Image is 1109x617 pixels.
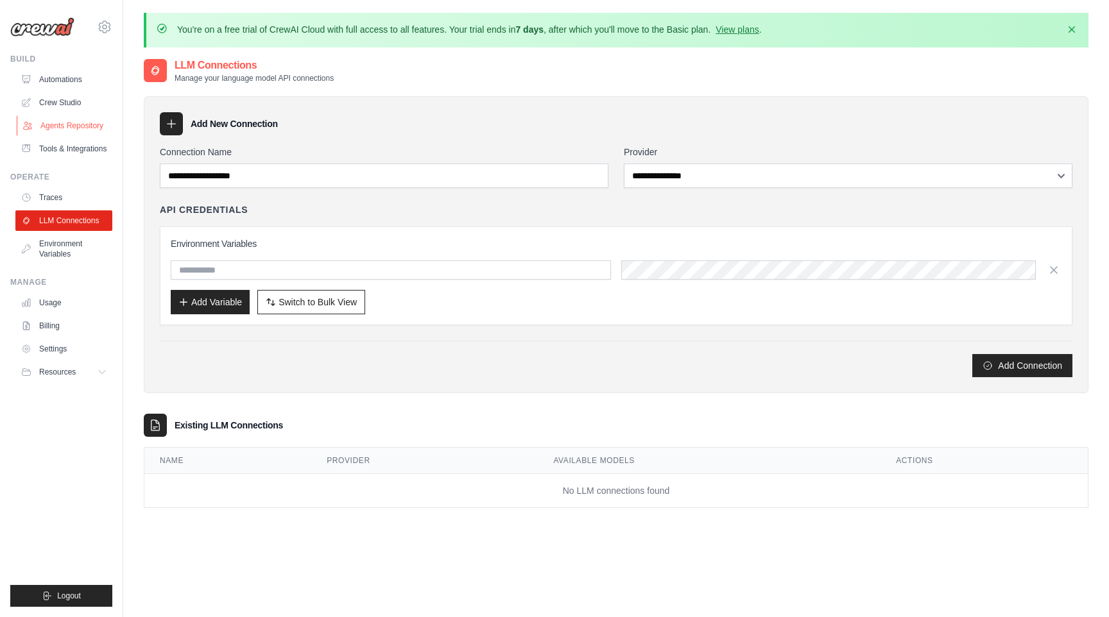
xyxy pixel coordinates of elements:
a: Crew Studio [15,92,112,113]
button: Switch to Bulk View [257,290,365,314]
a: Usage [15,292,112,313]
a: Agents Repository [17,115,114,136]
th: Provider [311,448,538,474]
h3: Add New Connection [191,117,278,130]
button: Logout [10,585,112,607]
td: No LLM connections found [144,474,1088,508]
button: Resources [15,362,112,382]
div: Build [10,54,112,64]
span: Resources [39,367,76,377]
div: Manage [10,277,112,287]
label: Connection Name [160,146,608,158]
label: Provider [624,146,1072,158]
button: Add Variable [171,290,250,314]
a: Environment Variables [15,233,112,264]
a: Billing [15,316,112,336]
img: Logo [10,17,74,37]
h4: API Credentials [160,203,248,216]
h2: LLM Connections [175,58,334,73]
p: You're on a free trial of CrewAI Cloud with full access to all features. Your trial ends in , aft... [177,23,762,36]
span: Logout [57,591,81,601]
div: Operate [10,172,112,182]
h3: Environment Variables [171,237,1062,250]
span: Switch to Bulk View [279,296,357,308]
th: Available Models [538,448,881,474]
strong: 7 days [515,24,544,35]
a: Automations [15,69,112,90]
button: Add Connection [972,354,1072,377]
th: Name [144,448,311,474]
h3: Existing LLM Connections [175,419,283,432]
a: Settings [15,339,112,359]
th: Actions [881,448,1088,474]
a: View plans [716,24,759,35]
a: Tools & Integrations [15,139,112,159]
a: Traces [15,187,112,208]
p: Manage your language model API connections [175,73,334,83]
a: LLM Connections [15,210,112,231]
